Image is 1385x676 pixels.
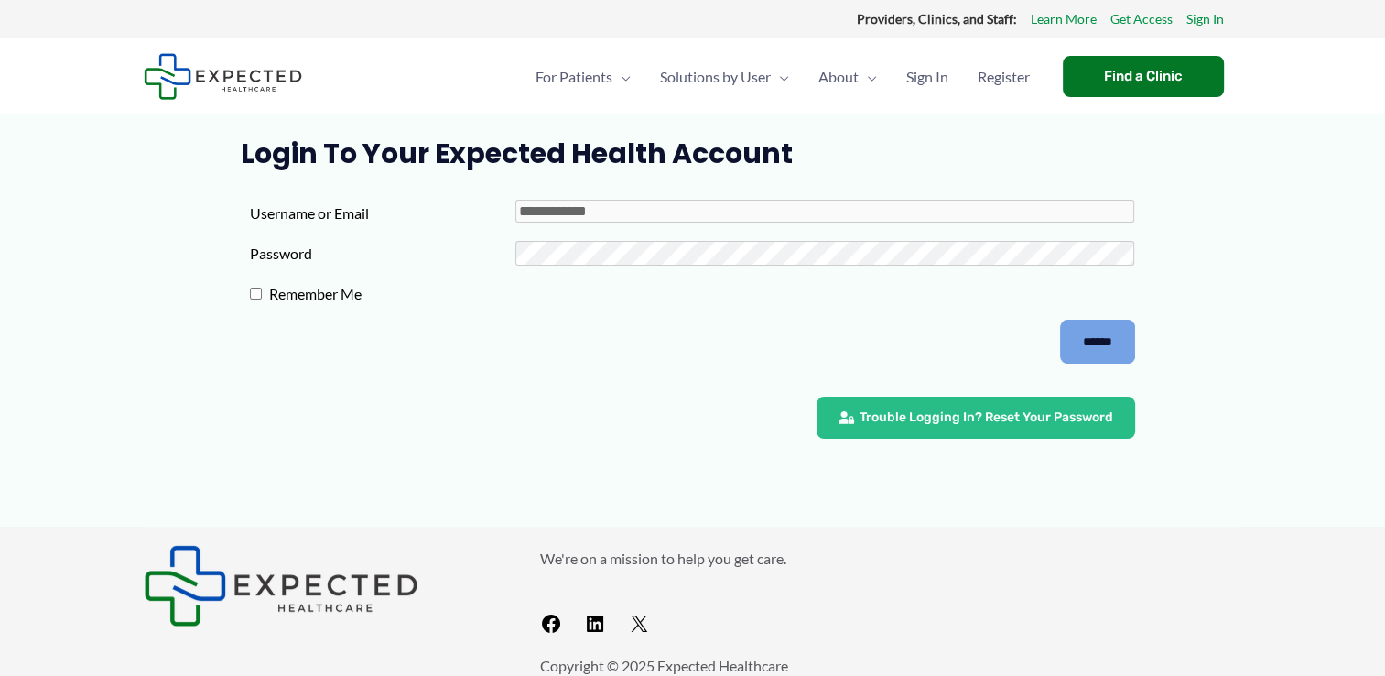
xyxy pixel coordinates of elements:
[1031,7,1097,31] a: Learn More
[1186,7,1224,31] a: Sign In
[250,200,515,227] label: Username or Email
[817,397,1135,439] a: Trouble Logging In? Reset Your Password
[1063,56,1224,97] a: Find a Clinic
[144,545,418,627] img: Expected Healthcare Logo - side, dark font, small
[857,11,1017,27] strong: Providers, Clinics, and Staff:
[144,545,494,627] aside: Footer Widget 1
[612,45,631,109] span: Menu Toggle
[1110,7,1173,31] a: Get Access
[521,45,1044,109] nav: Primary Site Navigation
[536,45,612,109] span: For Patients
[804,45,892,109] a: AboutMenu Toggle
[906,45,948,109] span: Sign In
[963,45,1044,109] a: Register
[540,545,1242,643] aside: Footer Widget 2
[521,45,645,109] a: For PatientsMenu Toggle
[645,45,804,109] a: Solutions by UserMenu Toggle
[892,45,963,109] a: Sign In
[262,280,527,308] label: Remember Me
[859,45,877,109] span: Menu Toggle
[660,45,771,109] span: Solutions by User
[250,240,515,267] label: Password
[144,53,302,100] img: Expected Healthcare Logo - side, dark font, small
[771,45,789,109] span: Menu Toggle
[860,411,1113,424] span: Trouble Logging In? Reset Your Password
[540,545,1242,572] p: We're on a mission to help you get care.
[978,45,1030,109] span: Register
[241,137,1144,170] h1: Login to Your Expected Health Account
[540,657,788,674] span: Copyright © 2025 Expected Healthcare
[818,45,859,109] span: About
